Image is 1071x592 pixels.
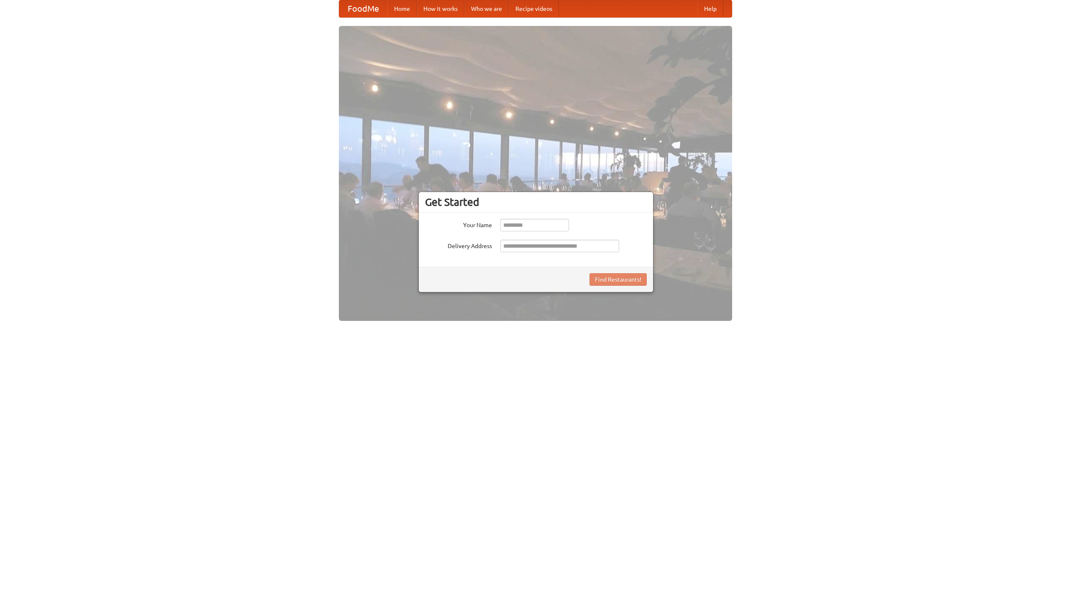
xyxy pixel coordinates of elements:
a: Who we are [464,0,509,17]
a: FoodMe [339,0,387,17]
a: Help [697,0,723,17]
a: Recipe videos [509,0,559,17]
button: Find Restaurants! [589,273,647,286]
label: Your Name [425,219,492,229]
h3: Get Started [425,196,647,208]
label: Delivery Address [425,240,492,250]
a: How it works [417,0,464,17]
a: Home [387,0,417,17]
